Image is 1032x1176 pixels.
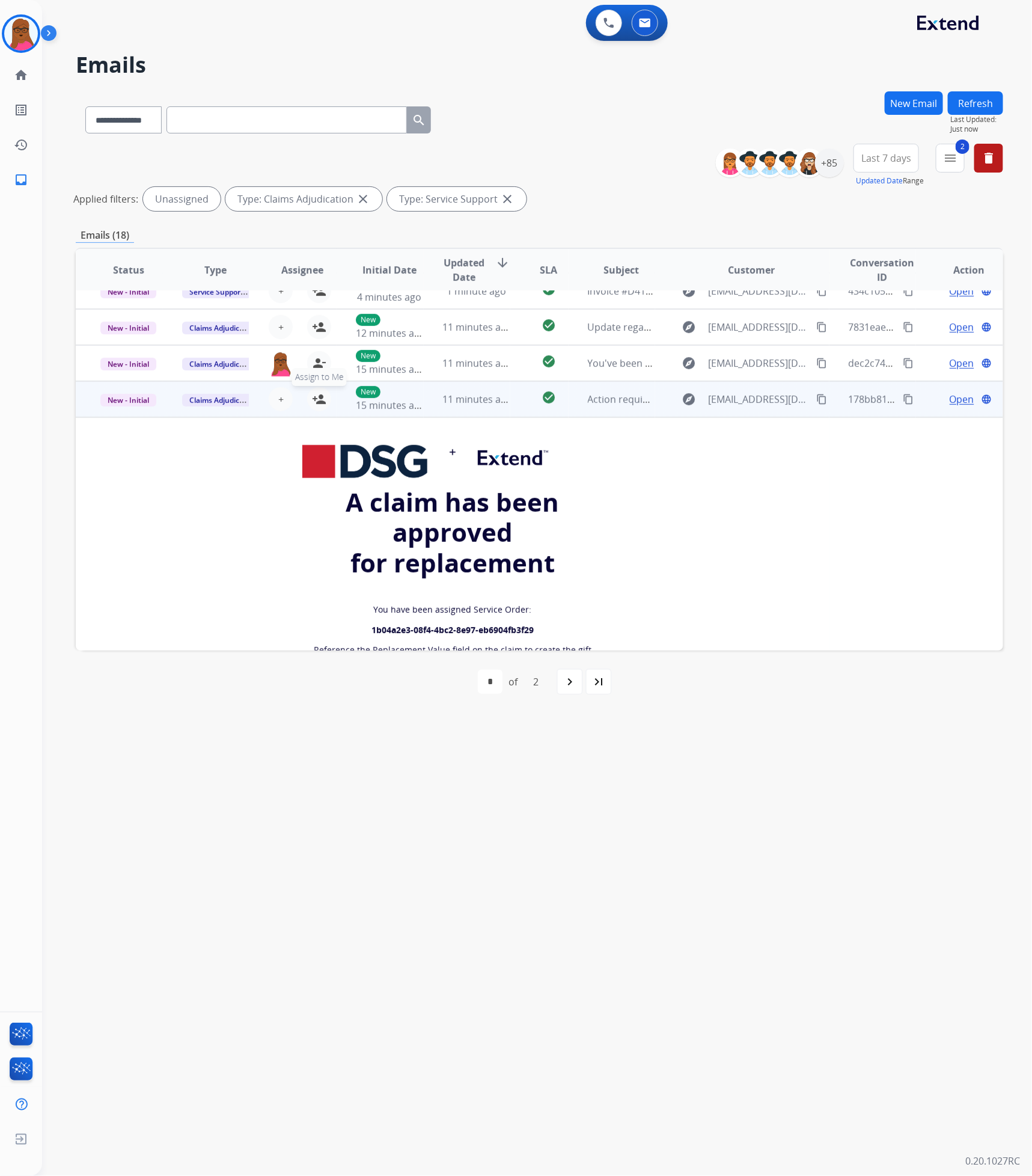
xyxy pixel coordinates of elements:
mat-icon: menu [943,151,957,165]
h2: Emails [76,53,1003,77]
mat-icon: close [500,192,514,206]
p: Reference the Replacement Value field on the claim to create the gift card for the customer. Once... [308,645,597,675]
img: DSG logo [302,445,427,478]
span: Updated Date [443,256,486,284]
span: + [278,320,284,334]
span: Last Updated: [950,115,1003,124]
mat-icon: person_add [312,284,326,298]
span: Invoice #D413239 [588,284,668,298]
span: Just now [950,124,1003,134]
span: 2 [956,139,969,154]
span: Range [856,176,924,186]
span: 15 minutes ago [356,363,426,376]
mat-icon: language [981,358,992,369]
span: Initial Date [362,263,417,277]
mat-icon: person_remove [312,356,326,370]
span: 4 minutes ago [357,290,421,304]
mat-icon: check_circle [542,354,556,369]
mat-icon: check_circle [542,390,556,405]
span: Service Support [182,286,251,298]
span: [EMAIL_ADDRESS][DOMAIN_NAME] [708,356,809,370]
span: 15 minutes ago [356,399,426,412]
span: Claims Adjudication [182,394,264,406]
p: You have been assigned Service Order: [308,605,597,615]
span: 11 minutes ago [443,357,513,370]
span: Assign to Me [292,368,347,386]
mat-icon: content_copy [903,322,914,332]
span: Status [113,263,144,277]
span: Action required: Extend claim approved for replacement [588,393,843,406]
p: 0.20.1027RC [965,1154,1020,1169]
span: Claims Adjudication [182,322,264,334]
span: [EMAIL_ADDRESS][DOMAIN_NAME] [708,320,809,334]
div: of [508,675,518,689]
mat-icon: explore [682,356,696,370]
div: 2 [524,670,548,694]
mat-icon: explore [682,392,696,406]
mat-icon: explore [682,284,696,298]
mat-icon: history [14,138,28,152]
span: Open [950,320,974,334]
img: avatar [4,17,38,51]
span: Type [204,263,227,277]
mat-icon: arrow_downward [495,256,510,270]
mat-icon: close [356,192,370,206]
mat-icon: language [981,322,992,332]
p: New [356,350,380,362]
span: Assignee [281,263,323,277]
mat-icon: content_copy [816,358,827,369]
button: + [269,315,293,339]
span: Claims Adjudication [182,358,264,370]
mat-icon: content_copy [903,358,914,369]
span: 11 minutes ago [443,320,513,334]
mat-icon: content_copy [903,286,914,296]
span: 7831eae1-16e6-4534-a1fc-dc76eb92130f [849,320,1029,334]
div: Type: Service Support [387,187,527,211]
mat-icon: language [981,286,992,296]
p: New [356,314,380,326]
mat-icon: content_copy [816,286,827,296]
div: Type: Claims Adjudication [225,187,382,211]
span: Subject [603,263,639,277]
mat-icon: search [412,113,426,127]
mat-icon: last_page [591,675,606,689]
span: Open [950,284,974,298]
strong: A claim has been approved for replacement [346,485,559,580]
button: New Email [885,91,943,115]
mat-icon: check_circle [542,318,556,332]
mat-icon: language [981,394,992,405]
span: 11 minutes ago [443,393,513,406]
p: Applied filters: [73,192,138,206]
strong: 1b04a2e3-08f4-4bc2-8e97-eb6904fb3f29 [371,624,534,635]
mat-icon: explore [682,320,696,334]
span: SLA [540,263,558,277]
p: Emails (18) [76,228,134,243]
button: Updated Date [856,176,903,186]
img: agent-avatar [269,351,293,376]
span: New - Initial [100,286,156,298]
mat-icon: person_add [312,392,326,406]
button: + [269,279,293,303]
span: 1 minute ago [447,284,506,298]
button: Assign to Me [307,387,331,411]
span: dec2c74f-8360-4ff5-a03b-183a56f4031c [849,357,1024,370]
mat-icon: navigate_next [563,675,577,689]
span: New - Initial [100,358,156,370]
mat-icon: content_copy [903,394,914,405]
mat-icon: delete [982,151,996,165]
span: + [278,284,284,298]
span: Open [950,356,974,370]
span: Last 7 days [861,156,911,161]
mat-icon: content_copy [816,394,827,405]
mat-icon: home [14,68,28,82]
button: Last 7 days [853,144,919,173]
span: Customer [728,263,775,277]
p: New [356,386,380,398]
mat-icon: inbox [14,173,28,187]
th: Action [916,249,1003,291]
span: 12 minutes ago [356,326,426,340]
button: Refresh [948,91,1003,115]
span: Conversation ID [849,256,916,284]
span: [EMAIL_ADDRESS][DOMAIN_NAME] [708,392,809,406]
span: [EMAIL_ADDRESS][DOMAIN_NAME] [708,284,809,298]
